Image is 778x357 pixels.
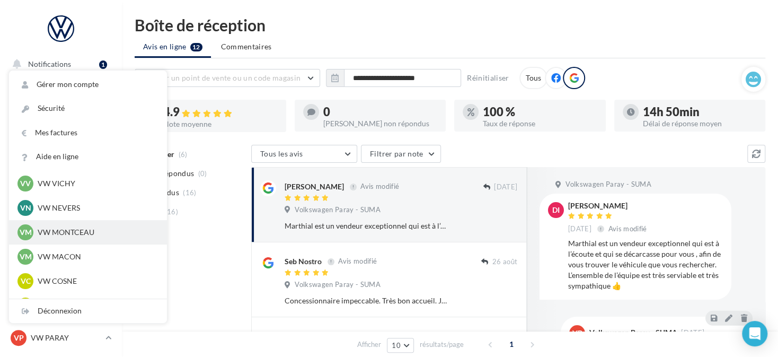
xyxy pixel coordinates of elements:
a: Aide en ligne [9,145,167,169]
a: Campagnes [6,160,116,182]
div: Marthial est un vendeur exceptionnel qui est à l’écoute et qui se décarcasse pour vous , afin de ... [285,221,448,231]
div: [PERSON_NAME] non répondus [323,120,438,127]
a: Sécurité [9,97,167,120]
span: [DATE] [681,329,704,336]
span: Volkswagen Paray - SUMA [295,205,380,215]
span: (0) [198,169,207,178]
div: Concessionnaire impeccable. Très bon accueil. Je recommande ! [285,295,448,306]
span: Volkswagen Paray - SUMA [565,180,651,189]
span: Afficher [357,339,381,350]
div: Déconnexion [9,299,167,323]
div: [PERSON_NAME] [285,181,344,192]
span: [DATE] [494,182,517,192]
span: (16) [183,188,196,197]
div: Marthial est un vendeur exceptionnel qui est à l’écoute et qui se décarcasse pour vous , afin de ... [568,238,723,291]
span: Volkswagen Paray - SUMA [295,280,380,290]
div: Délai de réponse moyen [643,120,757,127]
span: 26 août [492,257,517,267]
button: Notifications 1 [6,53,111,75]
a: Contacts [6,186,116,208]
div: 14h 50min [643,106,757,118]
a: Mes factures [9,121,167,145]
p: VW COSNE [38,276,154,286]
div: Volkswagen Paray - SUMA [589,329,677,336]
div: 100 % [483,106,597,118]
div: Taux de réponse [483,120,597,127]
span: (16) [165,207,178,216]
div: 1 [99,60,107,69]
span: DI [552,205,560,215]
a: Médiathèque [6,212,116,234]
div: Note moyenne [163,120,278,128]
span: VV [20,178,31,189]
a: Visibilité en ligne [6,133,116,155]
a: Opérations [6,80,116,102]
div: Seb Nostro [285,256,322,267]
p: VW MONTCEAU [38,227,154,238]
span: Choisir un point de vente ou un code magasin [144,73,300,82]
p: VW PARAY [31,333,101,343]
div: 4.9 [163,106,278,118]
span: Notifications [28,59,71,68]
span: Avis modifié [360,182,399,191]
span: Avis modifié [338,257,377,266]
p: VW MACON [38,251,154,262]
span: 10 [392,341,401,350]
a: Gérer mon compte [9,73,167,97]
div: [PERSON_NAME] [568,202,649,210]
div: [PERSON_NAME] [285,331,344,342]
p: VW NEVERS [38,203,154,213]
span: VM [20,251,32,262]
span: VP [14,333,24,343]
span: 1 [503,336,520,353]
span: VM [20,227,32,238]
button: Choisir un point de vente ou un code magasin [135,69,320,87]
span: Commentaires [221,41,272,52]
div: 0 [323,106,438,118]
span: VN [20,203,31,213]
span: Tous les avis [260,149,303,158]
button: Tous les avis [251,145,357,163]
a: VP VW PARAY [8,328,113,348]
a: PLV et print personnalisable [6,265,116,296]
button: 10 [387,338,414,353]
a: Calendrier [6,239,116,261]
button: Filtrer par note [361,145,441,163]
span: [DATE] [568,224,591,234]
div: Boîte de réception [135,17,765,33]
span: VC [21,276,31,286]
span: Avis modifié [608,224,647,233]
span: Non répondus [145,168,194,179]
div: Tous [519,67,547,89]
p: VW VICHY [38,178,154,189]
button: Réinitialiser [463,72,514,84]
a: Boîte de réception12 [6,106,116,128]
span: VP [572,328,582,338]
span: résultats/page [420,339,464,350]
div: Open Intercom Messenger [742,321,767,346]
